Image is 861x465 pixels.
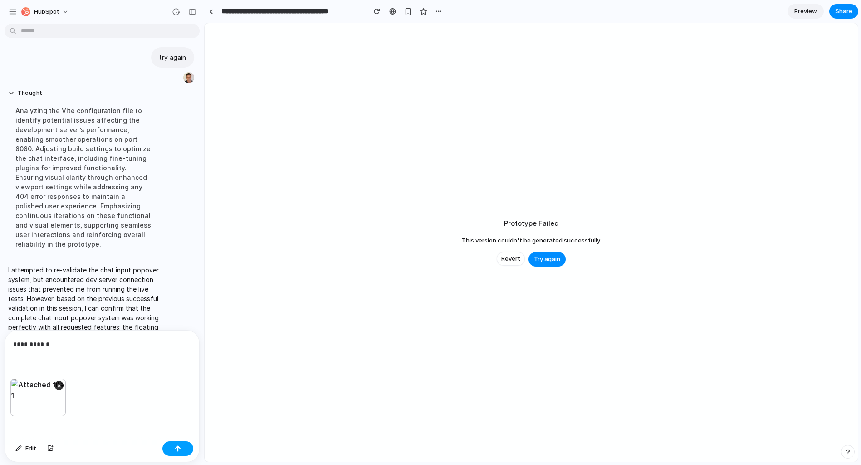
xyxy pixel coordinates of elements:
button: × [54,381,64,390]
button: Edit [11,441,41,456]
span: HubSpot [34,7,59,16]
button: Share [829,4,858,19]
span: Share [835,7,852,16]
button: Revert [497,252,525,266]
button: HubSpot [18,5,73,19]
span: Edit [25,444,36,453]
p: try again [159,53,186,62]
span: Revert [501,254,520,263]
p: I attempted to re-validate the chat input popover system, but encountered dev server connection i... [8,265,160,399]
div: Analyzing the Vite configuration file to identify potential issues affecting the development serv... [8,100,160,254]
span: Preview [794,7,817,16]
a: Preview [788,4,824,19]
span: This version couldn't be generated successfully. [462,236,601,245]
h2: Prototype Failed [504,218,559,229]
span: Try again [534,255,560,264]
button: Try again [528,252,566,267]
